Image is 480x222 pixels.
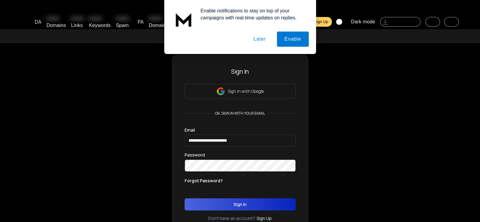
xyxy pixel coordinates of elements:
[185,153,205,157] label: Password
[257,215,272,221] a: Sign Up
[185,128,195,132] label: Email
[277,32,309,47] button: Enable
[246,32,273,47] button: Later
[185,84,296,99] button: Sign in with Google
[196,7,309,21] div: Enable notifications to stay on top of your campaigns with real-time updates on replies.
[228,88,264,94] p: Sign in with Google
[208,215,255,221] p: Don't have an account?
[185,198,296,210] button: Sign In
[185,67,296,76] h3: Sign In
[185,178,223,184] p: Forgot Password?
[213,111,267,116] p: or, sign in with your email
[172,7,196,32] img: notification icon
